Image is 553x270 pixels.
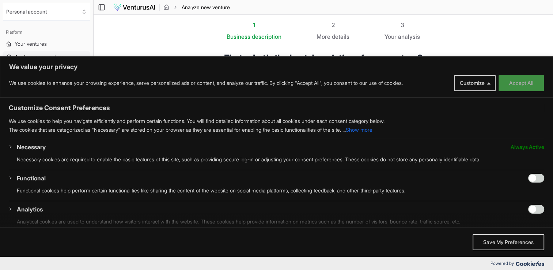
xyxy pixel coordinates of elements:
[227,20,281,29] div: 1
[17,155,544,164] p: Necessary cookies are required to enable the basic features of this site, such as providing secur...
[3,38,90,50] a: Your ventures
[182,4,230,11] span: Analyze new venture
[511,143,544,151] span: Always Active
[212,53,435,64] h1: First, what's the best description of your venture?
[473,234,544,250] button: Save My Preferences
[15,53,64,61] span: Analyze new venture
[9,117,544,125] p: We use cookies to help you navigate efficiently and perform certain functions. You will find deta...
[516,261,544,266] img: Cookieyes logo
[499,75,544,91] button: Accept All
[9,63,544,71] p: We value your privacy
[3,51,90,63] a: Analyze new venture
[454,75,496,91] button: Customize
[227,32,250,41] span: Business
[9,79,403,87] p: We use cookies to enhance your browsing experience, serve personalized ads or content, and analyz...
[17,186,544,195] p: Functional cookies help perform certain functionalities like sharing the content of the website o...
[15,40,47,48] span: Your ventures
[385,20,420,29] div: 3
[17,174,46,183] button: Functional
[346,125,372,134] button: Show more
[113,3,156,12] img: logo
[528,174,544,183] input: Enable Functional
[17,205,43,214] button: Analytics
[3,3,90,20] button: Select an organization
[398,33,420,40] span: analysis
[332,33,349,40] span: details
[9,104,110,112] span: Customize Consent Preferences
[528,205,544,214] input: Enable Analytics
[317,20,349,29] div: 2
[3,26,90,38] div: Platform
[17,143,46,151] button: Necessary
[9,125,544,134] p: The cookies that are categorized as "Necessary" are stored on your browser as they are essential ...
[385,32,397,41] span: Your
[317,32,330,41] span: More
[252,33,281,40] span: description
[163,4,230,11] nav: breadcrumb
